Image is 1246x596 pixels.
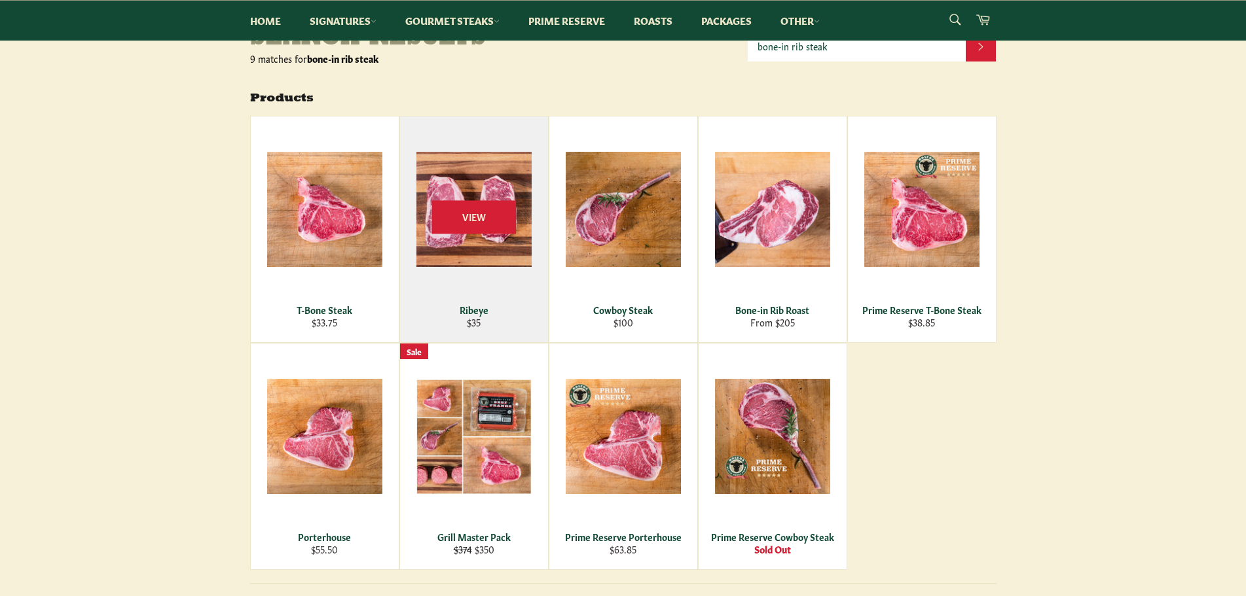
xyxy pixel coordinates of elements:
img: Cowboy Steak [566,152,681,267]
div: Porterhouse [259,531,390,543]
img: T-Bone Steak [267,152,382,267]
a: Roasts [621,1,686,41]
a: Prime Reserve Porterhouse Prime Reserve Porterhouse $63.85 [549,343,698,570]
span: View [432,201,516,234]
div: Prime Reserve Porterhouse [557,531,689,543]
h2: Products [250,91,997,107]
div: $100 [557,316,689,328]
a: Ribeye Ribeye $35 View [399,116,549,343]
img: Grill Master Pack [416,379,532,495]
div: Prime Reserve Cowboy Steak [706,531,838,543]
div: From $205 [706,316,838,328]
div: Ribeye [408,304,540,316]
img: Porterhouse [267,379,382,494]
div: $55.50 [259,543,390,555]
a: Porterhouse Porterhouse $55.50 [250,343,399,570]
div: $63.85 [557,543,689,555]
img: Prime Reserve Cowboy Steak [715,379,830,494]
a: Packages [688,1,765,41]
img: Prime Reserve T-Bone Steak [864,152,980,267]
a: Signatures [297,1,390,41]
p: 9 matches for [250,52,748,65]
div: Sold Out [706,543,838,555]
s: $374 [454,542,472,555]
div: $38.85 [856,316,987,328]
img: Bone-in Rib Roast [715,152,830,267]
div: Grill Master Pack [408,531,540,543]
input: Search [748,30,966,61]
a: Gourmet Steaks [392,1,513,41]
div: Cowboy Steak [557,304,689,316]
a: Grill Master Pack Grill Master Pack $374 $350 [399,343,549,570]
div: $350 [408,543,540,555]
a: Home [237,1,294,41]
strong: bone-in rib steak [307,52,378,65]
div: Prime Reserve T-Bone Steak [856,304,987,316]
a: T-Bone Steak T-Bone Steak $33.75 [250,116,399,343]
a: Other [767,1,833,41]
img: Prime Reserve Porterhouse [566,379,681,494]
div: T-Bone Steak [259,304,390,316]
div: $33.75 [259,316,390,328]
a: Prime Reserve [515,1,618,41]
a: Prime Reserve T-Bone Steak Prime Reserve T-Bone Steak $38.85 [847,116,997,343]
a: Bone-in Rib Roast Bone-in Rib Roast From $205 [698,116,847,343]
div: Bone-in Rib Roast [706,304,838,316]
div: Sale [400,343,428,360]
a: Cowboy Steak Cowboy Steak $100 [549,116,698,343]
a: Prime Reserve Cowboy Steak Prime Reserve Cowboy Steak Sold Out [698,343,847,570]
